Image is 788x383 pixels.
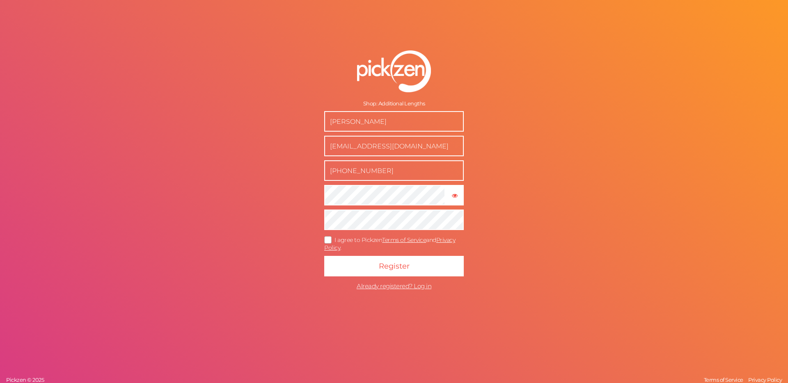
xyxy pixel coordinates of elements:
[357,50,431,92] img: pz-logo-white.png
[324,111,464,132] input: Name
[324,160,464,181] input: Phone
[748,376,782,383] span: Privacy Policy
[357,282,431,290] span: Already registered? Log in
[324,100,464,107] div: Shop: Additional Lengths
[324,136,464,156] input: Business e-mail
[324,256,464,276] button: Register
[4,376,46,383] a: Pickzen © 2025
[382,236,426,244] a: Terms of Service
[324,236,455,251] a: Privacy Policy
[379,262,410,271] span: Register
[704,376,743,383] span: Terms of Service
[324,236,455,251] span: I agree to Pickzen and .
[702,376,745,383] a: Terms of Service
[746,376,784,383] a: Privacy Policy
